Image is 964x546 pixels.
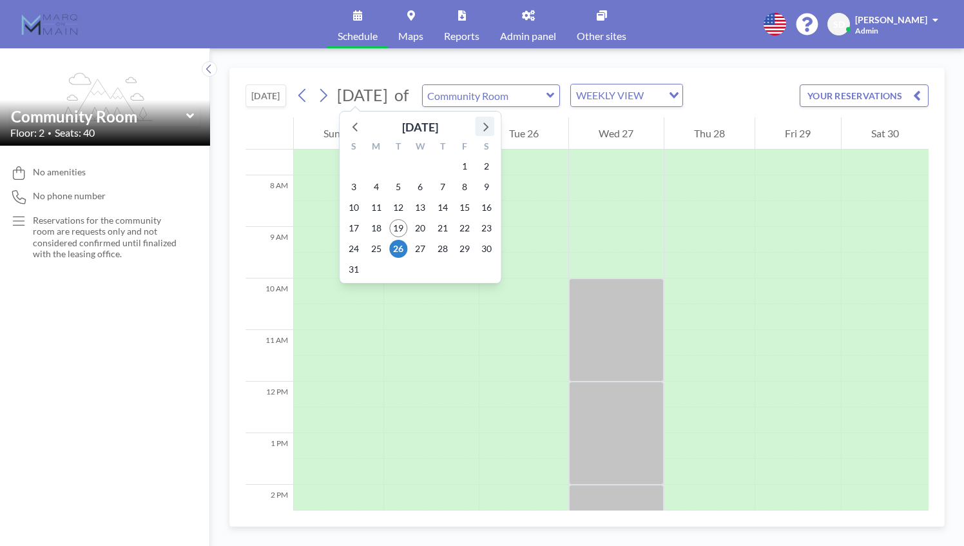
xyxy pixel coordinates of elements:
[577,31,626,41] span: Other sites
[479,117,568,150] div: Tue 26
[477,240,496,258] span: Saturday, August 30, 2025
[343,139,365,156] div: S
[454,139,476,156] div: F
[394,85,409,105] span: of
[365,139,387,156] div: M
[664,117,755,150] div: Thu 28
[477,157,496,175] span: Saturday, August 2, 2025
[246,124,293,175] div: 7 AM
[456,199,474,217] span: Friday, August 15, 2025
[402,118,438,136] div: [DATE]
[33,166,86,178] span: No amenities
[456,157,474,175] span: Friday, August 1, 2025
[33,215,184,260] p: Reservations for the community room are requests only and not considered confirmed until finalize...
[389,199,407,217] span: Tuesday, August 12, 2025
[456,240,474,258] span: Friday, August 29, 2025
[477,178,496,196] span: Saturday, August 9, 2025
[431,139,453,156] div: T
[10,126,44,139] span: Floor: 2
[21,12,79,37] img: organization-logo
[456,178,474,196] span: Friday, August 8, 2025
[246,278,293,330] div: 10 AM
[444,31,479,41] span: Reports
[367,199,385,217] span: Monday, August 11, 2025
[389,219,407,237] span: Tuesday, August 19, 2025
[571,84,682,106] div: Search for option
[411,178,429,196] span: Wednesday, August 6, 2025
[411,199,429,217] span: Wednesday, August 13, 2025
[833,19,845,30] span: SD
[574,87,646,104] span: WEEKLY VIEW
[855,14,927,25] span: [PERSON_NAME]
[755,117,840,150] div: Fri 29
[477,219,496,237] span: Saturday, August 23, 2025
[398,31,423,41] span: Maps
[367,219,385,237] span: Monday, August 18, 2025
[246,433,293,485] div: 1 PM
[389,178,407,196] span: Tuesday, August 5, 2025
[345,219,363,237] span: Sunday, August 17, 2025
[294,117,383,150] div: Sun 24
[345,178,363,196] span: Sunday, August 3, 2025
[246,84,286,107] button: [DATE]
[11,107,186,126] input: Community Room
[855,26,878,35] span: Admin
[246,175,293,227] div: 8 AM
[476,139,497,156] div: S
[569,117,663,150] div: Wed 27
[246,382,293,433] div: 12 PM
[55,126,95,139] span: Seats: 40
[337,85,388,104] span: [DATE]
[345,199,363,217] span: Sunday, August 10, 2025
[367,240,385,258] span: Monday, August 25, 2025
[500,31,556,41] span: Admin panel
[33,190,106,202] span: No phone number
[387,139,409,156] div: T
[246,485,293,536] div: 2 PM
[389,240,407,258] span: Tuesday, August 26, 2025
[648,87,661,104] input: Search for option
[345,260,363,278] span: Sunday, August 31, 2025
[456,219,474,237] span: Friday, August 22, 2025
[338,31,378,41] span: Schedule
[246,227,293,278] div: 9 AM
[48,129,52,137] span: •
[423,85,546,106] input: Community Room
[477,199,496,217] span: Saturday, August 16, 2025
[367,178,385,196] span: Monday, August 4, 2025
[411,219,429,237] span: Wednesday, August 20, 2025
[434,199,452,217] span: Thursday, August 14, 2025
[842,117,929,150] div: Sat 30
[434,219,452,237] span: Thursday, August 21, 2025
[345,240,363,258] span: Sunday, August 24, 2025
[246,330,293,382] div: 11 AM
[409,139,431,156] div: W
[434,178,452,196] span: Thursday, August 7, 2025
[411,240,429,258] span: Wednesday, August 27, 2025
[434,240,452,258] span: Thursday, August 28, 2025
[800,84,929,107] button: YOUR RESERVATIONS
